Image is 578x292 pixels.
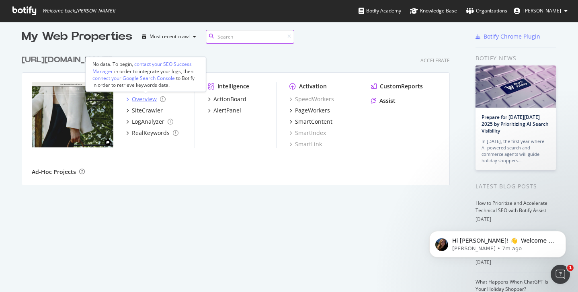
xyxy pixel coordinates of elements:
div: Ad-Hoc Projects [32,168,76,176]
div: SmartContent [295,118,332,126]
div: CustomReports [380,82,423,90]
button: Most recent crawl [139,30,199,43]
a: SiteCrawler [126,106,163,114]
button: [PERSON_NAME] [507,4,574,17]
span: Hi [PERSON_NAME]! 👋 Welcome to Botify chat support! Have a question? Reply to this message and ou... [35,23,139,69]
a: Prepare for [DATE][DATE] 2025 by Prioritizing AI Search Visibility [482,114,549,134]
a: Overview [126,95,166,103]
div: Botify Academy [359,7,401,15]
iframe: Intercom notifications message [417,214,578,270]
input: Search [206,30,294,44]
div: Organizations [466,7,507,15]
div: Accelerate [420,57,450,64]
img: https://demellierlondon.com/ [32,82,113,147]
div: PageWorkers [295,106,330,114]
div: Intelligence [217,82,249,90]
a: LogAnalyzer [126,118,173,126]
a: RealKeywords [126,129,178,137]
div: ActionBoard [213,95,246,103]
a: AlertPanel [208,106,241,114]
a: SmartIndex [289,129,326,137]
div: Latest Blog Posts [476,182,556,191]
div: LogAnalyzer [132,118,164,126]
div: SiteCrawler [132,106,163,114]
div: RealKeywords [132,129,170,137]
a: Botify Chrome Plugin [476,33,540,41]
a: SmartLink [289,140,322,148]
a: SmartContent [289,118,332,126]
div: Knowledge Base [410,7,457,15]
div: My Web Properties [22,29,132,45]
a: Assist [371,97,396,105]
a: PageWorkers [289,106,330,114]
div: Most recent crawl [150,34,190,39]
div: No data. To begin, in order to integrate your logs, then to Botify in order to retrieve keywords ... [92,61,199,88]
div: Overview [132,95,157,103]
div: [URL][DOMAIN_NAME] [22,54,112,66]
iframe: Intercom live chat [551,265,570,284]
div: Activation [299,82,327,90]
a: SpeedWorkers [289,95,334,103]
img: Prepare for Black Friday 2025 by Prioritizing AI Search Visibility [476,65,556,108]
div: contact your SEO Success Manager [92,61,192,74]
a: CustomReports [371,82,423,90]
a: [URL][DOMAIN_NAME] [22,54,115,66]
span: Claudia Hackett [523,7,561,14]
div: Botify Chrome Plugin [484,33,540,41]
div: In [DATE], the first year where AI-powered search and commerce agents will guide holiday shoppers… [482,138,550,164]
div: AlertPanel [213,106,241,114]
a: How to Prioritize and Accelerate Technical SEO with Botify Assist [476,200,547,214]
a: ActionBoard [208,95,246,103]
div: grid [22,45,456,185]
span: 1 [567,265,574,271]
span: Welcome back, [PERSON_NAME] ! [42,8,115,14]
div: Assist [379,97,396,105]
p: Message from Laura, sent 7m ago [35,31,139,38]
div: connect your Google Search Console [92,74,175,81]
div: Botify news [476,54,556,63]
